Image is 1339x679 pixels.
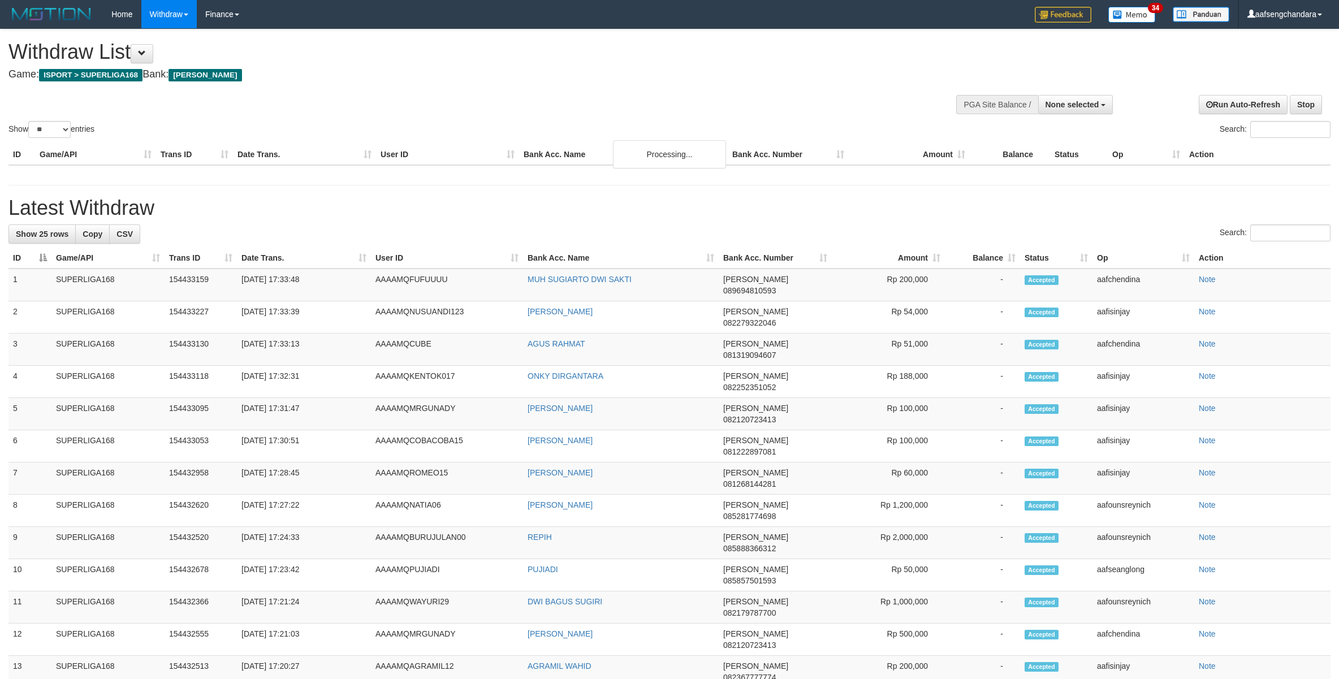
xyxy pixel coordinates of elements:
td: 10 [8,559,51,591]
th: ID: activate to sort column descending [8,248,51,269]
td: AAAAMQPUJIADI [371,559,523,591]
a: AGRAMIL WAHID [528,661,591,671]
td: 154433095 [165,398,237,430]
td: Rp 1,200,000 [832,495,945,527]
span: [PERSON_NAME] [723,404,788,413]
img: Button%20Memo.svg [1108,7,1156,23]
a: [PERSON_NAME] [528,404,593,413]
td: 6 [8,430,51,462]
td: SUPERLIGA168 [51,462,165,495]
td: aafounsreynich [1092,527,1194,559]
span: Accepted [1025,275,1059,285]
th: Action [1185,144,1331,165]
span: Copy 082252351052 to clipboard [723,383,776,392]
span: Accepted [1025,598,1059,607]
td: - [945,462,1020,495]
a: Stop [1290,95,1322,114]
td: [DATE] 17:31:47 [237,398,371,430]
td: Rp 500,000 [832,624,945,656]
td: 1 [8,269,51,301]
td: - [945,430,1020,462]
th: Action [1194,248,1331,269]
span: Copy 081222897081 to clipboard [723,447,776,456]
span: Accepted [1025,565,1059,575]
td: aafisinjay [1092,398,1194,430]
span: Copy 081319094607 to clipboard [723,351,776,360]
span: [PERSON_NAME] [723,500,788,509]
td: SUPERLIGA168 [51,591,165,624]
td: aafisinjay [1092,366,1194,398]
a: [PERSON_NAME] [528,500,593,509]
select: Showentries [28,121,71,138]
span: Accepted [1025,533,1059,543]
td: AAAAMQCOBACOBA15 [371,430,523,462]
a: Note [1199,371,1216,380]
td: aafounsreynich [1092,591,1194,624]
td: Rp 50,000 [832,559,945,591]
img: panduan.png [1173,7,1229,22]
a: Note [1199,661,1216,671]
a: [PERSON_NAME] [528,468,593,477]
td: - [945,527,1020,559]
h1: Latest Withdraw [8,197,1331,219]
span: [PERSON_NAME] [723,661,788,671]
td: SUPERLIGA168 [51,269,165,301]
span: Accepted [1025,662,1059,672]
td: Rp 1,000,000 [832,591,945,624]
span: [PERSON_NAME] [723,468,788,477]
th: Game/API [35,144,156,165]
span: Accepted [1025,630,1059,639]
a: Note [1199,533,1216,542]
td: aafisinjay [1092,301,1194,334]
span: Copy 085281774698 to clipboard [723,512,776,521]
span: Copy 082279322046 to clipboard [723,318,776,327]
span: [PERSON_NAME] [723,533,788,542]
td: SUPERLIGA168 [51,624,165,656]
td: Rp 100,000 [832,398,945,430]
span: Show 25 rows [16,230,68,239]
h1: Withdraw List [8,41,882,63]
span: Accepted [1025,436,1059,446]
td: SUPERLIGA168 [51,301,165,334]
td: [DATE] 17:24:33 [237,527,371,559]
th: User ID: activate to sort column ascending [371,248,523,269]
a: Note [1199,307,1216,316]
span: CSV [116,230,133,239]
a: AGUS RAHMAT [528,339,585,348]
th: Date Trans. [233,144,376,165]
th: Bank Acc. Number: activate to sort column ascending [719,248,832,269]
td: Rp 100,000 [832,430,945,462]
td: 154433227 [165,301,237,334]
td: Rp 54,000 [832,301,945,334]
td: - [945,559,1020,591]
img: MOTION_logo.png [8,6,94,23]
td: AAAAMQMRGUNADY [371,398,523,430]
td: AAAAMQNUSUANDI123 [371,301,523,334]
span: [PERSON_NAME] [723,371,788,380]
td: [DATE] 17:32:31 [237,366,371,398]
th: Status [1050,144,1108,165]
td: 11 [8,591,51,624]
th: ID [8,144,35,165]
td: SUPERLIGA168 [51,398,165,430]
a: Note [1199,404,1216,413]
td: [DATE] 17:30:51 [237,430,371,462]
span: Copy 082120723413 to clipboard [723,415,776,424]
td: SUPERLIGA168 [51,559,165,591]
td: aafchendina [1092,269,1194,301]
td: AAAAMQROMEO15 [371,462,523,495]
td: 2 [8,301,51,334]
td: SUPERLIGA168 [51,334,165,366]
span: ISPORT > SUPERLIGA168 [39,69,142,81]
th: Status: activate to sort column ascending [1020,248,1092,269]
span: Copy [83,230,102,239]
td: AAAAMQCUBE [371,334,523,366]
a: [PERSON_NAME] [528,629,593,638]
label: Search: [1220,224,1331,241]
span: [PERSON_NAME] [723,629,788,638]
span: [PERSON_NAME] [723,436,788,445]
td: 154433130 [165,334,237,366]
td: Rp 2,000,000 [832,527,945,559]
td: 154432958 [165,462,237,495]
th: Trans ID: activate to sort column ascending [165,248,237,269]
